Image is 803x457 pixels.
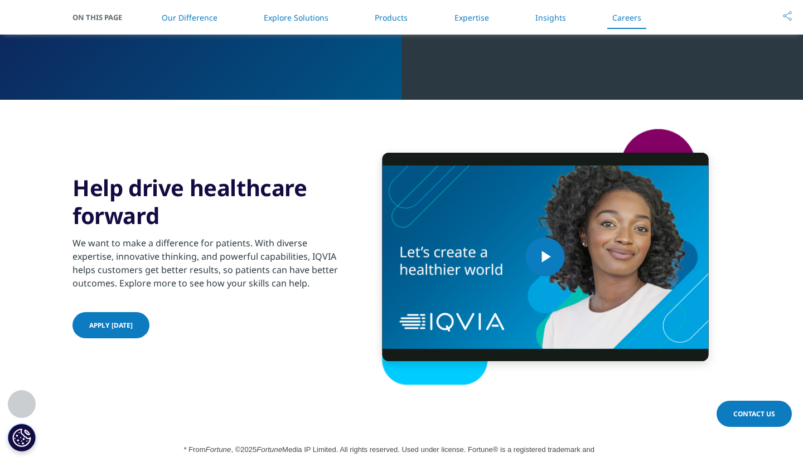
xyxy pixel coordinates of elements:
[454,12,489,23] a: Expertise
[360,128,731,386] img: shape-2.png
[535,12,566,23] a: Insights
[184,445,206,454] span: * From
[89,320,133,330] span: Apply [DATE]
[162,12,217,23] a: Our Difference
[264,12,328,23] a: Explore Solutions
[72,12,134,23] span: On This Page
[733,409,775,419] span: Contact Us
[382,153,708,361] video-js: Video Player
[72,312,149,338] a: Apply [DATE]
[8,424,36,451] button: Cookie Settings
[612,12,641,23] a: Careers
[231,445,257,454] span: , ©2025
[526,237,565,276] button: Play Video
[72,230,343,290] div: We want to make a difference for patients. With diverse expertise, innovative thinking, and power...
[375,12,408,23] a: Products
[717,401,792,427] a: Contact Us
[72,174,343,230] h3: Help drive healthcare forward
[206,445,231,454] em: Fortune
[257,445,282,454] em: Fortune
